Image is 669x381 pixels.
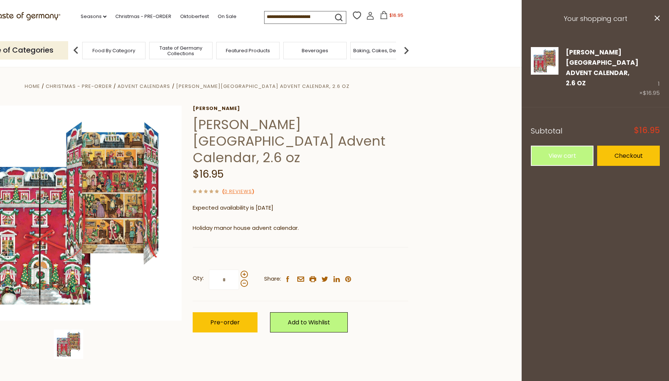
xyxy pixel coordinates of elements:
[643,89,660,97] span: $16.95
[531,126,563,136] span: Subtotal
[226,48,270,53] a: Featured Products
[193,312,258,332] button: Pre-order
[118,83,170,90] a: Advent Calendars
[399,43,414,58] img: next arrow
[115,13,171,21] a: Christmas - PRE-ORDER
[46,83,112,90] a: Christmas - PRE-ORDER
[634,127,660,135] span: $16.95
[69,43,83,58] img: previous arrow
[193,274,204,283] strong: Qty:
[92,48,135,53] a: Food By Category
[531,146,593,166] a: View cart
[353,48,410,53] a: Baking, Cakes, Desserts
[210,318,240,327] span: Pre-order
[302,48,328,53] a: Beverages
[531,47,558,98] a: Windel Manor House Advent Calendar
[531,47,558,75] img: Windel Manor House Advent Calendar
[193,116,408,166] h1: [PERSON_NAME][GEOGRAPHIC_DATA] Advent Calendar, 2.6 oz
[193,167,224,181] span: $16.95
[376,11,407,22] button: $16.95
[597,146,660,166] a: Checkout
[566,48,638,88] a: [PERSON_NAME][GEOGRAPHIC_DATA] Advent Calendar, 2.6 oz
[193,224,408,233] p: Holiday manor house advent calendar.
[151,45,210,56] a: Taste of Germany Collections
[224,188,252,196] a: 0 Reviews
[193,203,408,213] p: Expected availability is [DATE]
[264,274,281,284] span: Share:
[176,83,350,90] a: [PERSON_NAME][GEOGRAPHIC_DATA] Advent Calendar, 2.6 oz
[25,83,40,90] a: Home
[270,312,348,332] a: Add to Wishlist
[54,330,83,359] img: Windel Manor House Advent Calendar
[193,106,408,111] a: [PERSON_NAME]
[209,270,239,290] input: Qty:
[180,13,209,21] a: Oktoberfest
[389,12,403,18] span: $16.95
[81,13,106,21] a: Seasons
[639,47,660,98] div: 1 ×
[218,13,237,21] a: On Sale
[222,188,254,195] span: ( )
